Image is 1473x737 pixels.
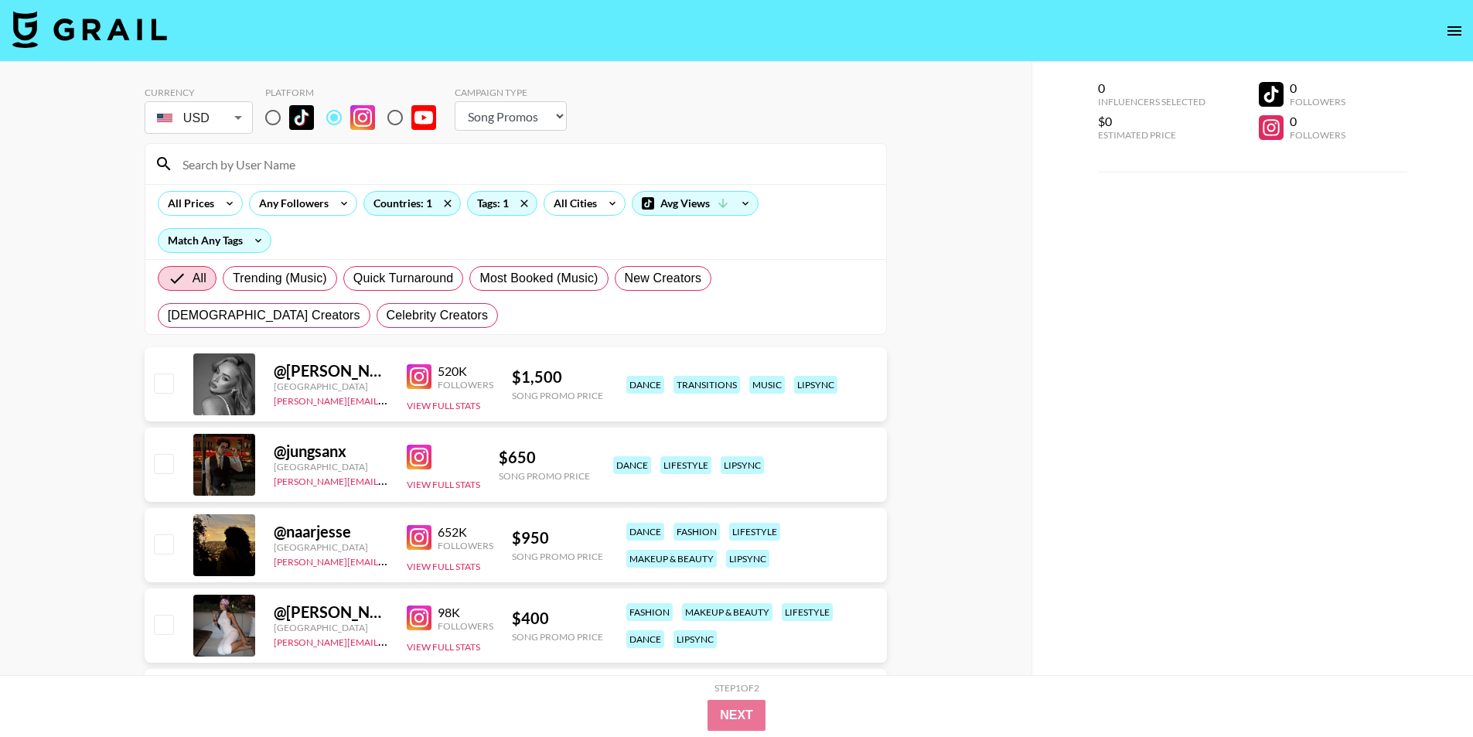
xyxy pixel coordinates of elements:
[682,603,772,621] div: makeup & beauty
[749,376,785,394] div: music
[708,700,765,731] button: Next
[660,456,711,474] div: lifestyle
[407,561,480,572] button: View Full Stats
[274,522,388,541] div: @ naarjesse
[626,523,664,541] div: dance
[499,448,590,467] div: $ 650
[479,269,598,288] span: Most Booked (Music)
[1290,129,1345,141] div: Followers
[455,87,567,98] div: Campaign Type
[193,269,206,288] span: All
[407,641,480,653] button: View Full Stats
[438,605,493,620] div: 98K
[274,442,388,461] div: @ jungsanx
[407,525,431,550] img: Instagram
[274,473,650,487] a: [PERSON_NAME][EMAIL_ADDRESS][PERSON_NAME][PERSON_NAME][DOMAIN_NAME]
[407,606,431,630] img: Instagram
[625,269,702,288] span: New Creators
[512,390,603,401] div: Song Promo Price
[274,461,388,473] div: [GEOGRAPHIC_DATA]
[274,602,388,622] div: @ [PERSON_NAME].nsr
[407,479,480,490] button: View Full Stats
[729,523,780,541] div: lifestyle
[274,380,388,392] div: [GEOGRAPHIC_DATA]
[274,622,388,633] div: [GEOGRAPHIC_DATA]
[159,192,217,215] div: All Prices
[633,192,758,215] div: Avg Views
[626,603,673,621] div: fashion
[1098,96,1205,107] div: Influencers Selected
[1290,96,1345,107] div: Followers
[233,269,327,288] span: Trending (Music)
[407,364,431,389] img: Instagram
[274,361,388,380] div: @ [PERSON_NAME].[PERSON_NAME]
[12,11,167,48] img: Grail Talent
[468,192,537,215] div: Tags: 1
[364,192,460,215] div: Countries: 1
[289,105,314,130] img: TikTok
[613,456,651,474] div: dance
[782,603,833,621] div: lifestyle
[721,456,764,474] div: lipsync
[1396,660,1454,718] iframe: Drift Widget Chat Controller
[626,550,717,568] div: makeup & beauty
[544,192,600,215] div: All Cities
[1098,80,1205,96] div: 0
[274,633,503,648] a: [PERSON_NAME][EMAIL_ADDRESS][DOMAIN_NAME]
[499,470,590,482] div: Song Promo Price
[148,104,250,131] div: USD
[159,229,271,252] div: Match Any Tags
[726,550,769,568] div: lipsync
[512,609,603,628] div: $ 400
[274,553,650,568] a: [PERSON_NAME][EMAIL_ADDRESS][PERSON_NAME][PERSON_NAME][DOMAIN_NAME]
[411,105,436,130] img: YouTube
[512,528,603,548] div: $ 950
[512,551,603,562] div: Song Promo Price
[274,392,503,407] a: [PERSON_NAME][EMAIL_ADDRESS][DOMAIN_NAME]
[145,87,253,98] div: Currency
[794,376,837,394] div: lipsync
[1290,114,1345,129] div: 0
[173,152,877,176] input: Search by User Name
[1098,129,1205,141] div: Estimated Price
[512,631,603,643] div: Song Promo Price
[407,400,480,411] button: View Full Stats
[274,541,388,553] div: [GEOGRAPHIC_DATA]
[626,376,664,394] div: dance
[168,306,360,325] span: [DEMOGRAPHIC_DATA] Creators
[353,269,454,288] span: Quick Turnaround
[438,540,493,551] div: Followers
[265,87,448,98] div: Platform
[250,192,332,215] div: Any Followers
[438,524,493,540] div: 652K
[350,105,375,130] img: Instagram
[407,445,431,469] img: Instagram
[626,630,664,648] div: dance
[714,682,759,694] div: Step 1 of 2
[438,379,493,391] div: Followers
[1098,114,1205,129] div: $0
[1290,80,1345,96] div: 0
[438,620,493,632] div: Followers
[673,523,720,541] div: fashion
[1439,15,1470,46] button: open drawer
[438,363,493,379] div: 520K
[512,367,603,387] div: $ 1,500
[387,306,489,325] span: Celebrity Creators
[673,376,740,394] div: transitions
[673,630,717,648] div: lipsync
